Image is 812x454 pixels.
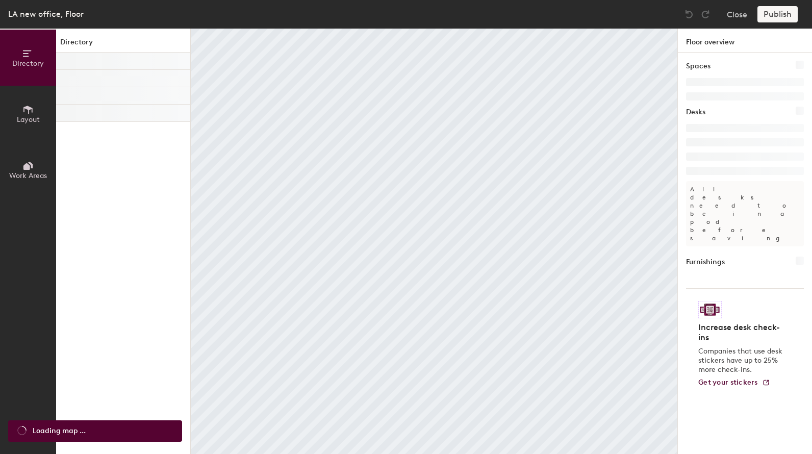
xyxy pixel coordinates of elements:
[698,379,770,387] a: Get your stickers
[698,301,722,318] img: Sticker logo
[678,29,812,53] h1: Floor overview
[698,322,785,343] h4: Increase desk check-ins
[686,257,725,268] h1: Furnishings
[686,61,711,72] h1: Spaces
[12,59,44,68] span: Directory
[727,6,747,22] button: Close
[698,347,785,374] p: Companies that use desk stickers have up to 25% more check-ins.
[17,115,40,124] span: Layout
[686,181,804,246] p: All desks need to be in a pod before saving
[684,9,694,19] img: Undo
[698,378,758,387] span: Get your stickers
[33,425,86,437] span: Loading map ...
[56,37,190,53] h1: Directory
[700,9,711,19] img: Redo
[191,29,677,454] canvas: Map
[686,107,705,118] h1: Desks
[8,8,84,20] div: LA new office, Floor
[9,171,47,180] span: Work Areas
